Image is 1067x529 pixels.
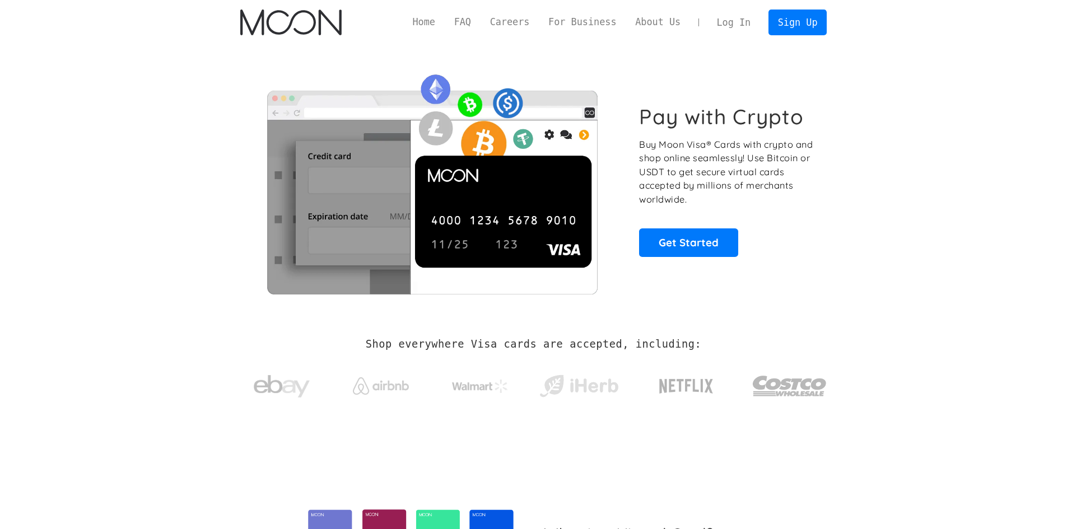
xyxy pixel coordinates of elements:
a: Netflix [636,361,737,406]
img: Walmart [452,380,508,393]
a: About Us [626,15,690,29]
img: iHerb [537,372,621,401]
a: Careers [481,15,539,29]
img: Airbnb [353,377,409,395]
p: Buy Moon Visa® Cards with crypto and shop online seamlessly! Use Bitcoin or USDT to get secure vi... [639,138,814,207]
img: Moon Cards let you spend your crypto anywhere Visa is accepted. [240,67,624,294]
a: iHerb [537,361,621,406]
a: Walmart [438,368,521,399]
a: Home [403,15,445,29]
h2: Shop everywhere Visa cards are accepted, including: [366,338,701,350]
a: ebay [240,358,324,410]
a: Airbnb [339,366,422,400]
img: Moon Logo [240,10,342,35]
a: FAQ [445,15,481,29]
img: Costco [752,365,827,407]
h1: Pay with Crypto [639,104,804,129]
a: Sign Up [768,10,827,35]
a: For Business [539,15,626,29]
img: Netflix [658,372,714,400]
img: ebay [254,369,310,404]
a: Costco [752,354,827,413]
a: Get Started [639,228,738,256]
a: home [240,10,342,35]
a: Log In [707,10,760,35]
